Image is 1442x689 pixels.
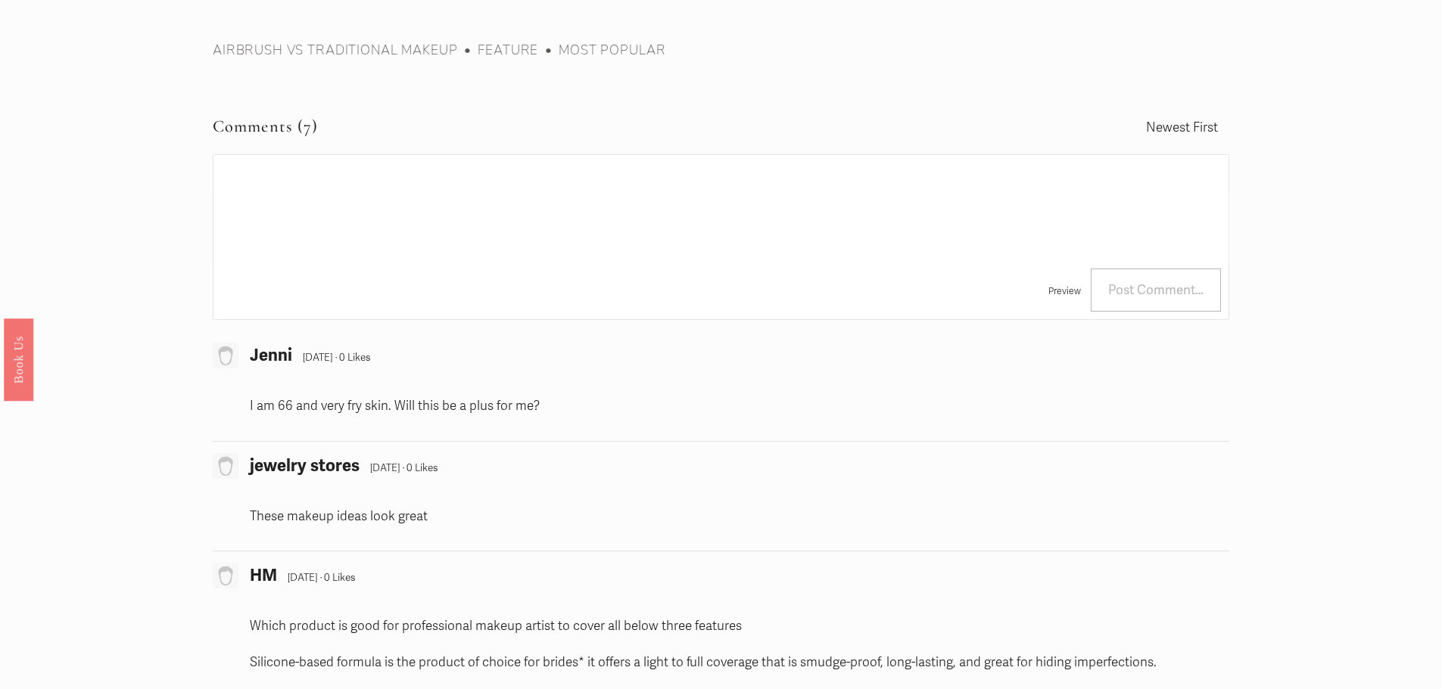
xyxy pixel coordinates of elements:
[250,505,1229,529] p: These makeup ideas look great
[320,571,356,584] span: · 0 Likes
[370,461,400,474] span: [DATE]
[303,351,332,364] span: [DATE]
[250,615,1229,638] p: Which product is good for professional makeup artist to cover all below three features
[403,461,438,474] span: · 0 Likes
[213,116,318,136] span: Comments (7)
[478,41,538,58] a: feature
[559,41,665,58] a: most popular
[250,345,292,365] span: Jenni
[213,41,458,58] a: Airbrush vs Traditional Makeup
[1091,268,1221,312] span: Post Comment…
[250,395,1229,418] p: I am 66 and very fry skin. Will this be a plus for me?
[1048,286,1081,296] span: Preview
[288,571,317,584] span: [DATE]
[250,565,277,585] span: HM
[250,455,360,476] span: jewelry stores
[335,351,371,364] span: · 0 Likes
[4,318,33,400] a: Book Us
[1146,119,1218,135] span: Newest First
[250,651,1229,675] p: Silicone-based formula is the product of choice for brides* it offers a light to full coverage th...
